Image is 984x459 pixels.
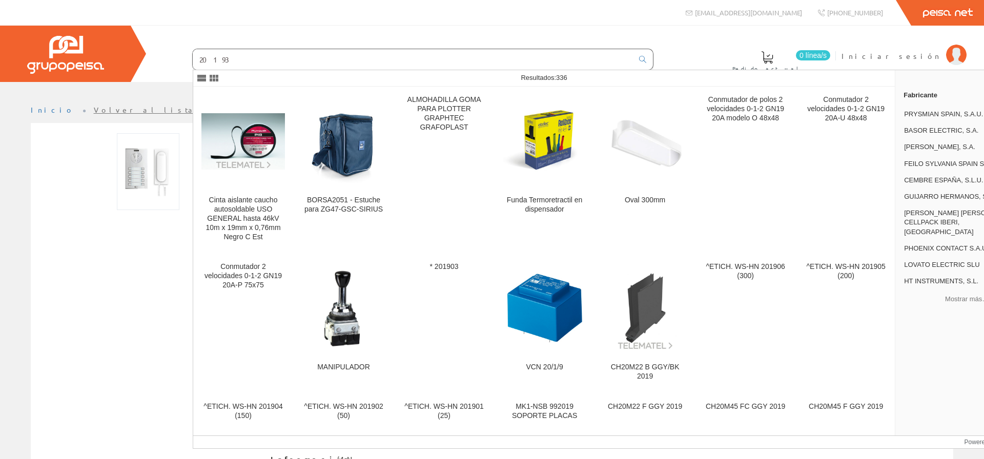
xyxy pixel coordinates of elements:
[842,51,941,61] span: Iniciar sesión
[804,95,888,123] div: Conmutador 2 velocidades 0-1-2 GN19 20A-U 48x48
[193,394,293,432] a: ^ETICH. WS-HN 201904 (150)
[394,394,494,432] a: ^ETICH. WS-HN 201901 (25)
[603,402,687,411] div: CH20M22 F GGY 2019
[603,267,687,350] img: CH20M22 B GGY/BK 2019
[603,196,687,205] div: Oval 300mm
[94,105,296,114] a: Volver al listado de productos
[31,105,74,114] a: Inicio
[704,262,787,281] div: ^ETICH. WS-HN 201906 (300)
[27,36,104,74] img: Grupo Peisa
[302,267,385,350] img: MANIPULADOR
[796,394,896,432] a: CH20M45 F GGY 2019
[842,43,967,52] a: Iniciar sesión
[294,394,394,432] a: ^ETICH. WS-HN 201902 (50)
[495,254,594,393] a: VCN 20/1/9 VCN 20/1/9
[201,402,285,421] div: ^ETICH. WS-HN 201904 (150)
[827,8,883,17] span: [PHONE_NUMBER]
[302,363,385,372] div: MANIPULADOR
[302,99,385,183] img: BORSA2051 - Estuche para ZG47-GSC-SIRIUS
[394,87,494,254] a: ALMOHADILLA GOMA PARA PLOTTER GRAPHTEC GRAFOPLAST
[394,254,494,393] a: * 201903
[201,196,285,242] div: Cinta aislante caucho autosoldable USO GENERAL hasta 46kV 10m x 19mm x 0,76mm Negro C Est
[695,87,795,254] a: Conmutador de polos 2 velocidades 0-1-2 GN19 20A modelo O 48x48
[503,196,586,214] div: Funda Termoretractil en dispensador
[117,133,179,210] img: Foto artículo Kit Portero City 4+n 10_l Fermax (121.8x150)
[595,394,695,432] a: CH20M22 F GGY 2019
[495,394,594,432] a: MK1-NSB 992019 SOPORTE PLACAS
[201,113,285,170] img: Cinta aislante caucho autosoldable USO GENERAL hasta 46kV 10m x 19mm x 0,76mm Negro C Est
[796,50,830,60] span: 0 línea/s
[695,254,795,393] a: ^ETICH. WS-HN 201906 (300)
[704,95,787,123] div: Conmutador de polos 2 velocidades 0-1-2 GN19 20A modelo O 48x48
[193,254,293,393] a: Conmutador 2 velocidades 0-1-2 GN19 20A-P 75x75
[503,99,586,183] img: Funda Termoretractil en dispensador
[521,74,567,81] span: Resultados:
[302,402,385,421] div: ^ETICH. WS-HN 201902 (50)
[595,254,695,393] a: CH20M22 B GGY/BK 2019 CH20M22 B GGY/BK 2019
[503,273,586,345] img: VCN 20/1/9
[804,262,888,281] div: ^ETICH. WS-HN 201905 (200)
[704,402,787,411] div: CH20M45 FC GGY 2019
[796,254,896,393] a: ^ETICH. WS-HN 201905 (200)
[402,262,486,272] div: * 201903
[201,262,285,290] div: Conmutador 2 velocidades 0-1-2 GN19 20A-P 75x75
[695,8,802,17] span: [EMAIL_ADDRESS][DOMAIN_NAME]
[695,394,795,432] a: CH20M45 FC GGY 2019
[503,363,586,372] div: VCN 20/1/9
[294,87,394,254] a: BORSA2051 - Estuche para ZG47-GSC-SIRIUS BORSA2051 - Estuche para ZG47-GSC-SIRIUS
[402,95,486,132] div: ALMOHADILLA GOMA PARA PLOTTER GRAPHTEC GRAFOPLAST
[193,49,633,70] input: Buscar ...
[556,74,567,81] span: 336
[503,402,586,421] div: MK1-NSB 992019 SOPORTE PLACAS
[302,196,385,214] div: BORSA2051 - Estuche para ZG47-GSC-SIRIUS
[603,99,687,183] img: Oval 300mm
[193,87,293,254] a: Cinta aislante caucho autosoldable USO GENERAL hasta 46kV 10m x 19mm x 0,76mm Negro C Est Cinta a...
[402,402,486,421] div: ^ETICH. WS-HN 201901 (25)
[732,64,802,74] span: Pedido actual
[804,402,888,411] div: CH20M45 F GGY 2019
[294,254,394,393] a: MANIPULADOR MANIPULADOR
[603,363,687,381] div: CH20M22 B GGY/BK 2019
[595,87,695,254] a: Oval 300mm Oval 300mm
[796,87,896,254] a: Conmutador 2 velocidades 0-1-2 GN19 20A-U 48x48
[495,87,594,254] a: Funda Termoretractil en dispensador Funda Termoretractil en dispensador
